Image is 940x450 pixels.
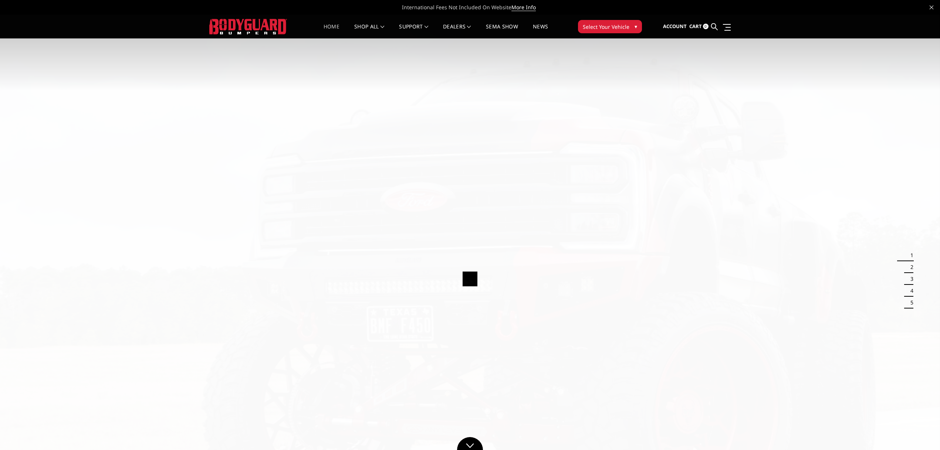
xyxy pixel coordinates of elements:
[457,437,483,450] a: Click to Down
[906,261,913,273] button: 2 of 5
[511,4,536,11] a: More Info
[906,249,913,261] button: 1 of 5
[486,24,518,38] a: SEMA Show
[689,17,709,37] a: Cart 0
[663,23,687,30] span: Account
[703,24,709,29] span: 0
[906,285,913,297] button: 4 of 5
[906,297,913,308] button: 5 of 5
[443,24,471,38] a: Dealers
[324,24,339,38] a: Home
[354,24,384,38] a: shop all
[578,20,642,33] button: Select Your Vehicle
[533,24,548,38] a: News
[635,23,637,30] span: ▾
[663,17,687,37] a: Account
[399,24,428,38] a: Support
[689,23,702,30] span: Cart
[209,19,287,34] img: BODYGUARD BUMPERS
[583,23,629,31] span: Select Your Vehicle
[906,273,913,285] button: 3 of 5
